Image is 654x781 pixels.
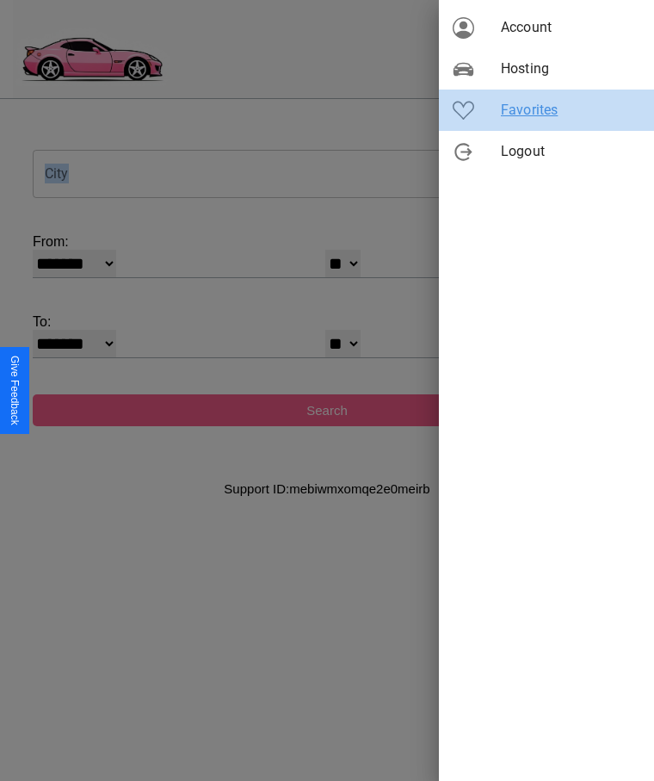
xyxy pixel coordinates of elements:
[439,131,654,172] div: Logout
[9,356,21,425] div: Give Feedback
[439,48,654,90] div: Hosting
[501,17,640,38] span: Account
[501,141,640,162] span: Logout
[439,7,654,48] div: Account
[501,59,640,79] span: Hosting
[439,90,654,131] div: Favorites
[501,100,640,121] span: Favorites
